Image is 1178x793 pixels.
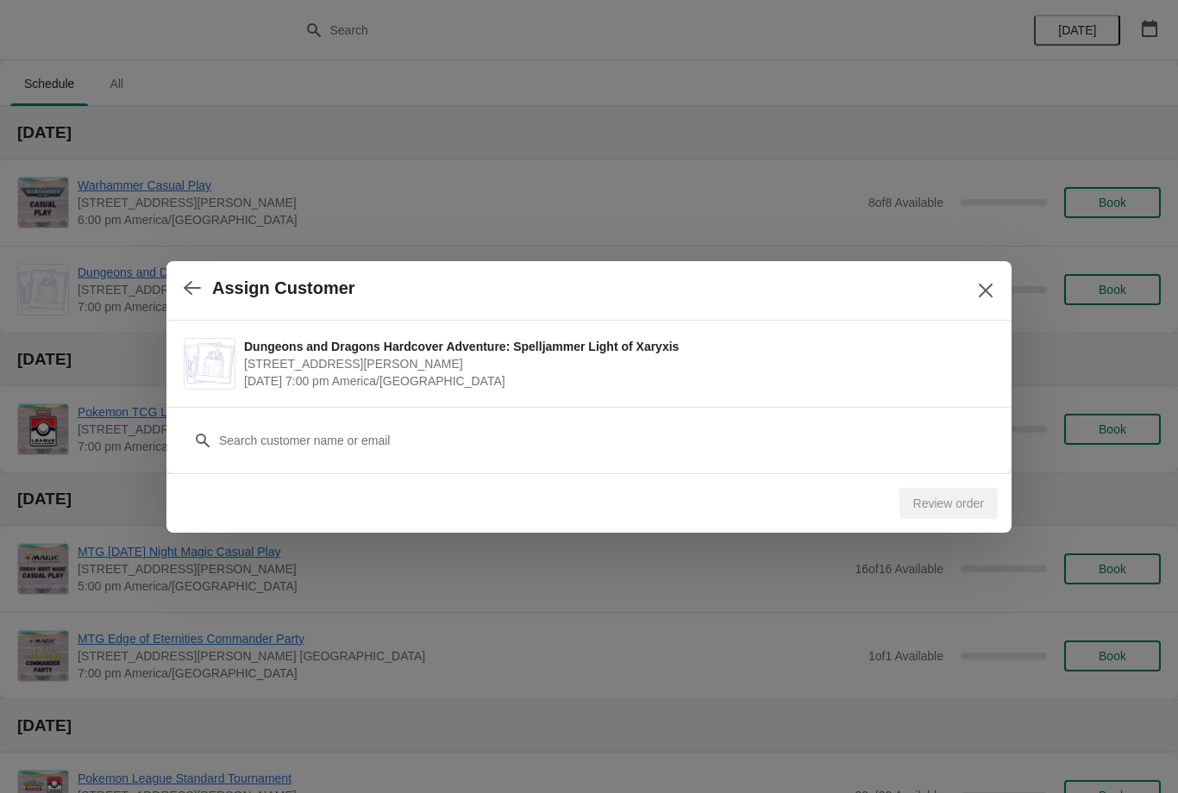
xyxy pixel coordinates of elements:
[218,425,994,456] input: Search customer name or email
[185,342,235,384] img: Dungeons and Dragons Hardcover Adventure: Spelljammer Light of Xaryxis | 2040 Louetta Rd Ste I Sp...
[244,338,986,355] span: Dungeons and Dragons Hardcover Adventure: Spelljammer Light of Xaryxis
[244,372,986,390] span: [DATE] 7:00 pm America/[GEOGRAPHIC_DATA]
[212,278,355,298] h2: Assign Customer
[970,275,1001,306] button: Close
[244,355,986,372] span: [STREET_ADDRESS][PERSON_NAME]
